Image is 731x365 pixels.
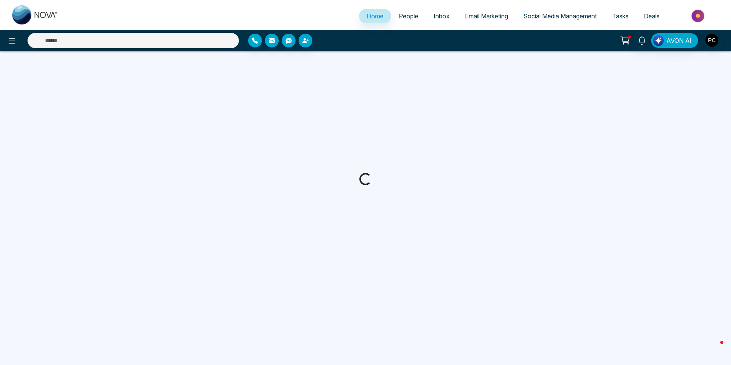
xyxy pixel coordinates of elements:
[367,12,383,20] span: Home
[465,12,508,20] span: Email Marketing
[457,9,516,23] a: Email Marketing
[644,12,660,20] span: Deals
[516,9,604,23] a: Social Media Management
[604,9,636,23] a: Tasks
[671,7,726,24] img: Market-place.gif
[705,34,718,47] img: User Avatar
[426,9,457,23] a: Inbox
[434,12,450,20] span: Inbox
[705,339,723,357] iframe: Intercom live chat
[636,9,667,23] a: Deals
[523,12,597,20] span: Social Media Management
[651,33,698,48] button: AVON AI
[612,12,629,20] span: Tasks
[391,9,426,23] a: People
[653,35,664,46] img: Lead Flow
[12,5,58,24] img: Nova CRM Logo
[666,36,692,45] span: AVON AI
[359,9,391,23] a: Home
[399,12,418,20] span: People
